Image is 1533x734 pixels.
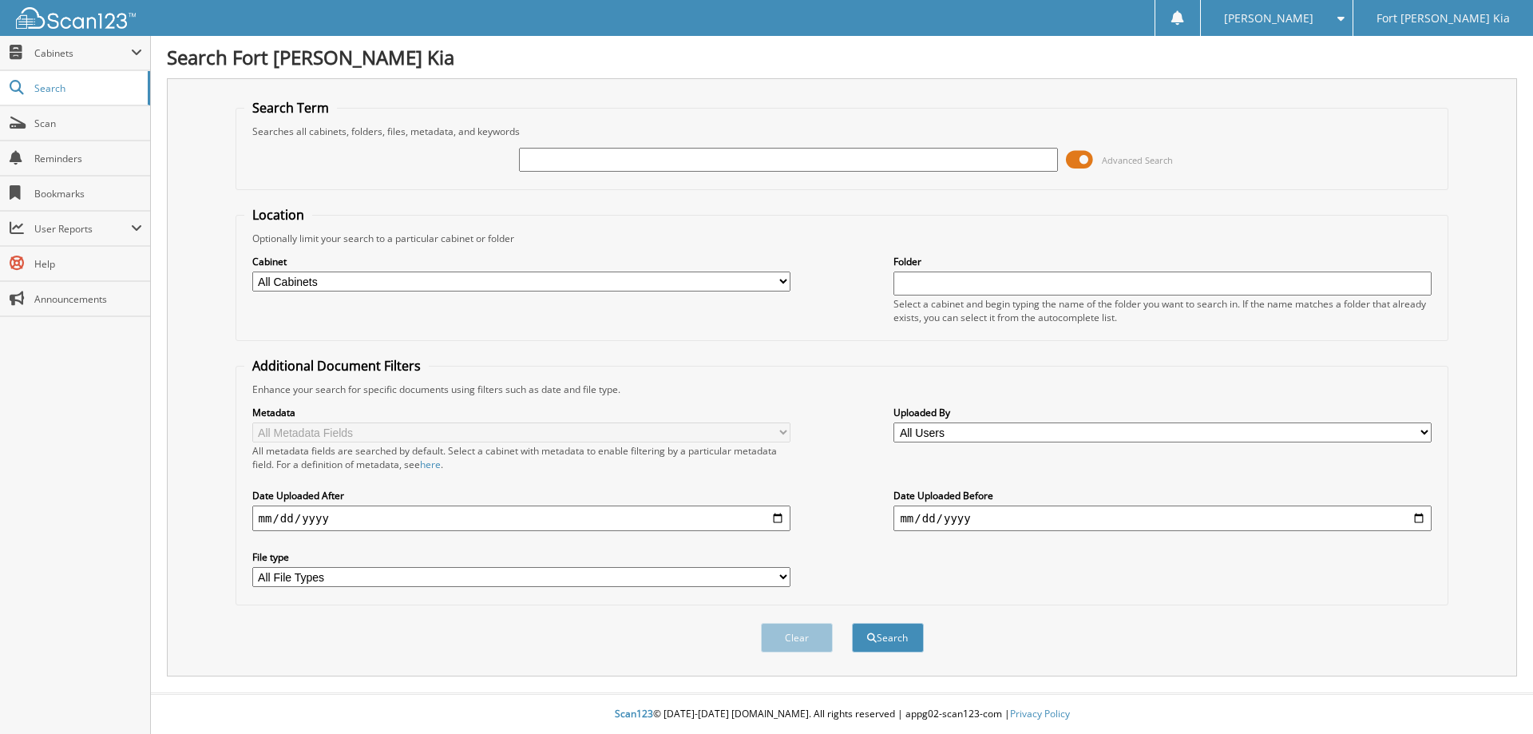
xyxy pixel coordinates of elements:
[244,232,1440,245] div: Optionally limit your search to a particular cabinet or folder
[252,489,790,502] label: Date Uploaded After
[893,406,1432,419] label: Uploaded By
[34,117,142,130] span: Scan
[244,125,1440,138] div: Searches all cabinets, folders, files, metadata, and keywords
[34,46,131,60] span: Cabinets
[252,506,790,531] input: start
[252,444,790,471] div: All metadata fields are searched by default. Select a cabinet with metadata to enable filtering b...
[893,506,1432,531] input: end
[1010,707,1070,720] a: Privacy Policy
[893,297,1432,324] div: Select a cabinet and begin typing the name of the folder you want to search in. If the name match...
[34,222,131,236] span: User Reports
[151,695,1533,734] div: © [DATE]-[DATE] [DOMAIN_NAME]. All rights reserved | appg02-scan123-com |
[893,489,1432,502] label: Date Uploaded Before
[244,357,429,375] legend: Additional Document Filters
[244,206,312,224] legend: Location
[252,550,790,564] label: File type
[1224,14,1313,23] span: [PERSON_NAME]
[34,257,142,271] span: Help
[893,255,1432,268] label: Folder
[34,187,142,200] span: Bookmarks
[167,44,1517,70] h1: Search Fort [PERSON_NAME] Kia
[852,623,924,653] button: Search
[615,707,653,720] span: Scan123
[244,99,337,117] legend: Search Term
[1377,14,1510,23] span: Fort [PERSON_NAME] Kia
[761,623,833,653] button: Clear
[252,406,790,419] label: Metadata
[1102,154,1173,166] span: Advanced Search
[252,255,790,268] label: Cabinet
[420,458,441,471] a: here
[244,383,1440,396] div: Enhance your search for specific documents using filters such as date and file type.
[34,152,142,165] span: Reminders
[34,81,140,95] span: Search
[34,292,142,306] span: Announcements
[16,7,136,29] img: scan123-logo-white.svg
